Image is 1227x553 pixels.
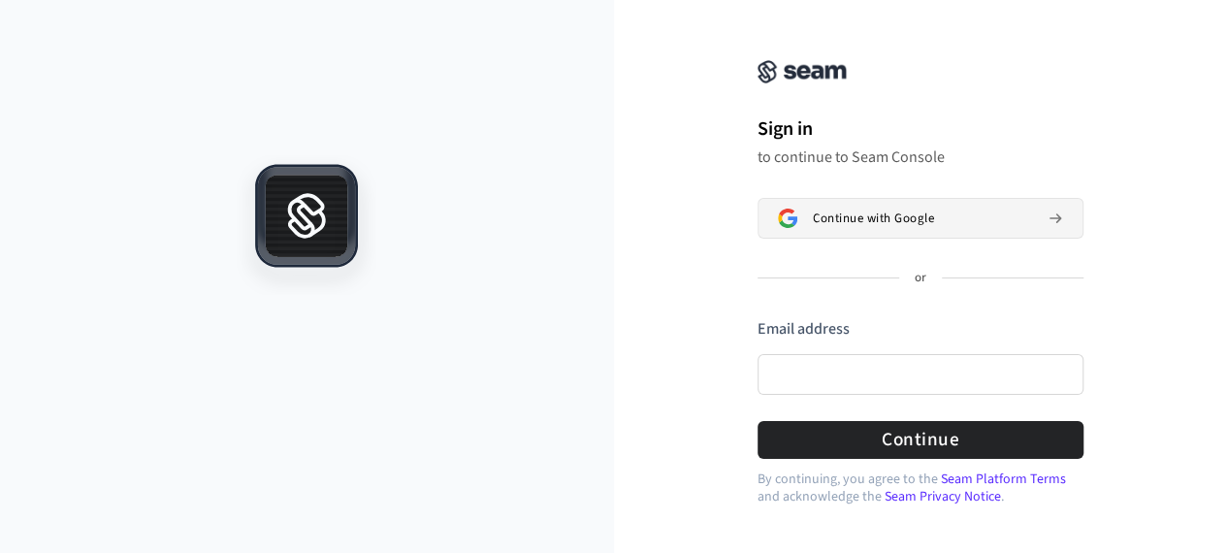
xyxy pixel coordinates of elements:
[941,470,1066,489] a: Seam Platform Terms
[885,487,1001,506] a: Seam Privacy Notice
[915,270,926,287] p: or
[778,209,797,228] img: Sign in with Google
[758,471,1083,505] p: By continuing, you agree to the and acknowledge the .
[758,60,847,83] img: Seam Console
[758,114,1083,144] h1: Sign in
[758,147,1083,167] p: to continue to Seam Console
[758,318,850,340] label: Email address
[758,198,1083,239] button: Sign in with GoogleContinue with Google
[813,211,934,226] span: Continue with Google
[758,421,1083,459] button: Continue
